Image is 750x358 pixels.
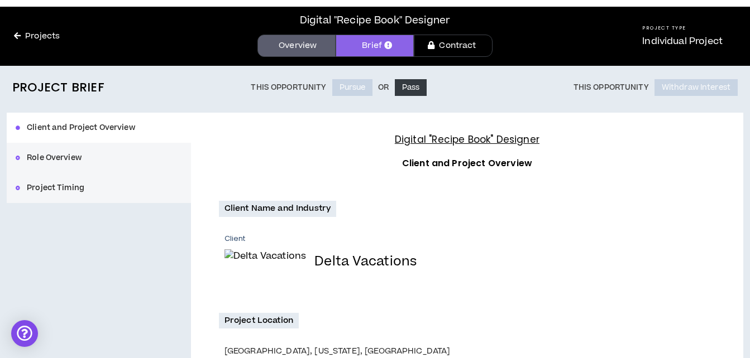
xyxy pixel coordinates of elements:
[642,35,723,48] p: Individual Project
[257,35,336,57] a: Overview
[11,320,38,347] div: Open Intercom Messenger
[219,156,715,171] h3: Client and Project Overview
[219,201,336,216] p: Client Name and Industry
[332,79,373,96] button: Pursue
[219,132,715,147] h4: Digital "Recipe Book" Designer
[300,13,450,28] div: Digital "Recipe Book" Designer
[12,80,104,95] h2: Project Brief
[642,25,723,32] h5: Project Type
[224,249,306,274] img: Delta Vacations
[574,83,649,92] p: This Opportunity
[336,35,414,57] a: Brief
[224,345,715,357] div: [GEOGRAPHIC_DATA], [US_STATE], [GEOGRAPHIC_DATA]
[7,143,191,173] button: Role Overview
[395,79,427,96] button: Pass
[219,313,299,328] p: Project Location
[7,173,191,203] button: Project Timing
[414,35,492,57] a: Contract
[378,83,389,92] p: Or
[655,79,738,96] button: Withdraw Interest
[224,234,246,244] p: Client
[251,83,326,92] p: This Opportunity
[314,254,417,269] h4: Delta Vacations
